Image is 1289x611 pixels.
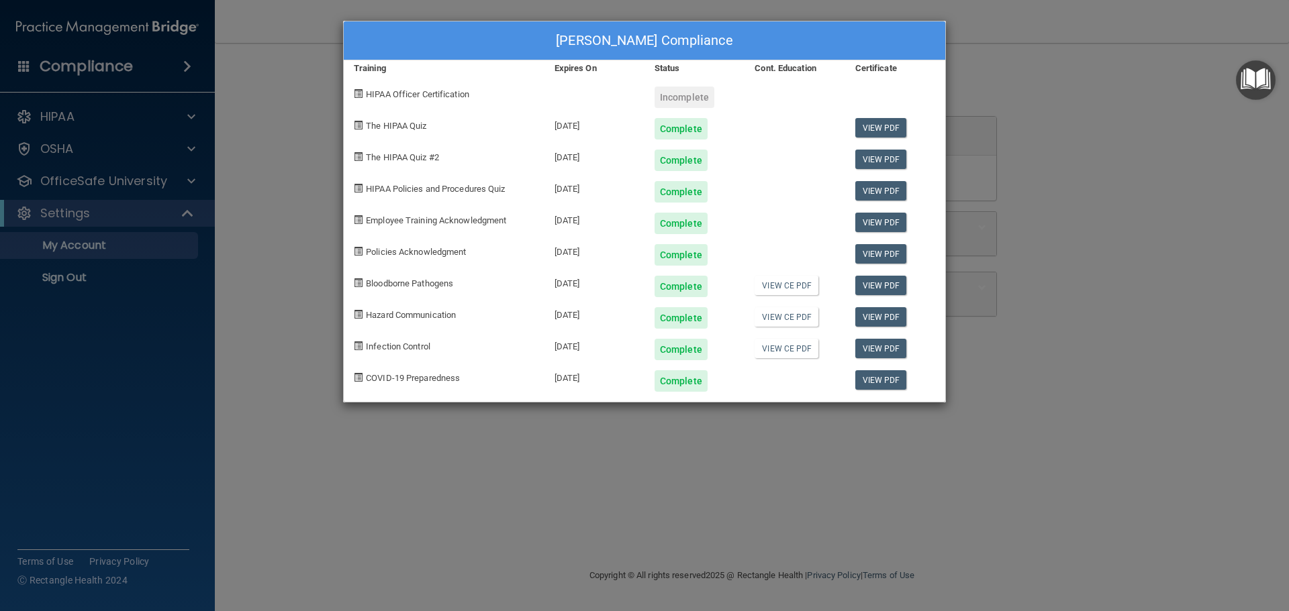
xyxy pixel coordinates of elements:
[655,213,708,234] div: Complete
[845,60,945,76] div: Certificate
[366,184,505,194] span: HIPAA Policies and Procedures Quiz
[855,339,907,358] a: View PDF
[544,234,644,266] div: [DATE]
[745,60,845,76] div: Cont. Education
[544,171,644,203] div: [DATE]
[855,150,907,169] a: View PDF
[644,60,745,76] div: Status
[544,266,644,297] div: [DATE]
[544,108,644,140] div: [DATE]
[544,297,644,329] div: [DATE]
[366,89,469,99] span: HIPAA Officer Certification
[544,329,644,360] div: [DATE]
[1057,516,1273,569] iframe: Drift Widget Chat Controller
[366,341,430,351] span: Infection Control
[544,60,644,76] div: Expires On
[855,370,907,390] a: View PDF
[755,276,818,295] a: View CE PDF
[755,307,818,327] a: View CE PDF
[1236,60,1276,100] button: Open Resource Center
[544,203,644,234] div: [DATE]
[655,87,714,108] div: Incomplete
[655,150,708,171] div: Complete
[855,181,907,201] a: View PDF
[855,213,907,232] a: View PDF
[366,373,460,383] span: COVID-19 Preparedness
[366,152,439,162] span: The HIPAA Quiz #2
[655,307,708,329] div: Complete
[755,339,818,358] a: View CE PDF
[544,360,644,392] div: [DATE]
[366,278,453,288] span: Bloodborne Pathogens
[855,276,907,295] a: View PDF
[655,118,708,140] div: Complete
[344,60,544,76] div: Training
[655,339,708,360] div: Complete
[855,118,907,137] a: View PDF
[655,276,708,297] div: Complete
[366,247,466,257] span: Policies Acknowledgment
[366,215,506,225] span: Employee Training Acknowledgment
[344,21,945,60] div: [PERSON_NAME] Compliance
[366,121,426,131] span: The HIPAA Quiz
[366,310,456,320] span: Hazard Communication
[855,307,907,327] a: View PDF
[855,244,907,264] a: View PDF
[655,244,708,266] div: Complete
[544,140,644,171] div: [DATE]
[655,370,708,392] div: Complete
[655,181,708,203] div: Complete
